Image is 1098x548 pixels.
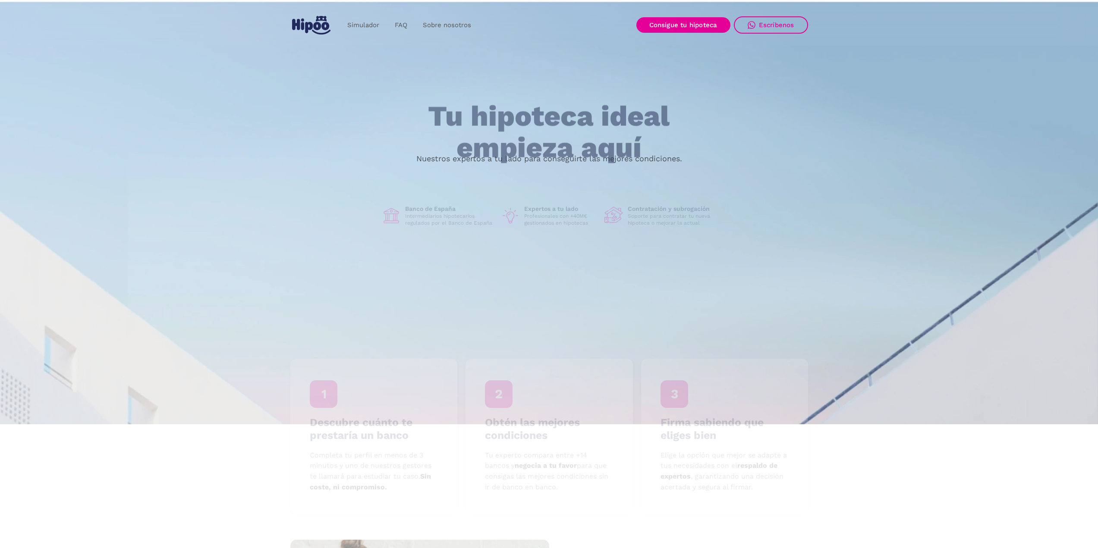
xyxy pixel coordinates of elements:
p: Intermediarios hipotecarios regulados por el Banco de España [405,213,494,226]
h1: Contratación y subrogación [628,205,717,213]
h4: Firma sabiendo que eliges bien [660,416,789,442]
a: FAQ [387,17,415,34]
p: Completa tu perfil en menos de 3 minutos y uno de nuestros gestores te llamará para estudiar tu c... [309,450,438,493]
h1: Banco de España [405,205,494,213]
h4: Descubre cuánto te prestaría un banco [309,416,438,442]
div: Escríbenos [759,21,794,29]
p: Tu experto compara entre +14 bancos y para que consigas las mejores condiciones sin ir de banco e... [485,450,613,493]
a: Consigue tu hipoteca [636,17,730,33]
h1: Expertos a tu lado [524,205,598,213]
strong: negocia a tu favor [515,462,577,470]
p: Profesionales con +40M€ gestionados en hipotecas [524,213,598,226]
h4: Obtén las mejores condiciones [485,416,613,442]
a: Simulador [340,17,387,34]
strong: respaldo de expertos [660,462,777,481]
h1: Tu hipoteca ideal empieza aquí [385,101,712,163]
p: Elige la opción que mejor se adapte a tus necesidades con el , garantizando una decisión acertada... [660,450,789,493]
a: Sobre nosotros [415,17,479,34]
a: home [290,13,333,38]
a: Escríbenos [734,16,808,34]
p: Soporte para contratar tu nueva hipoteca o mejorar la actual [628,213,717,226]
strong: Sin coste, ni compromiso. [309,472,431,491]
